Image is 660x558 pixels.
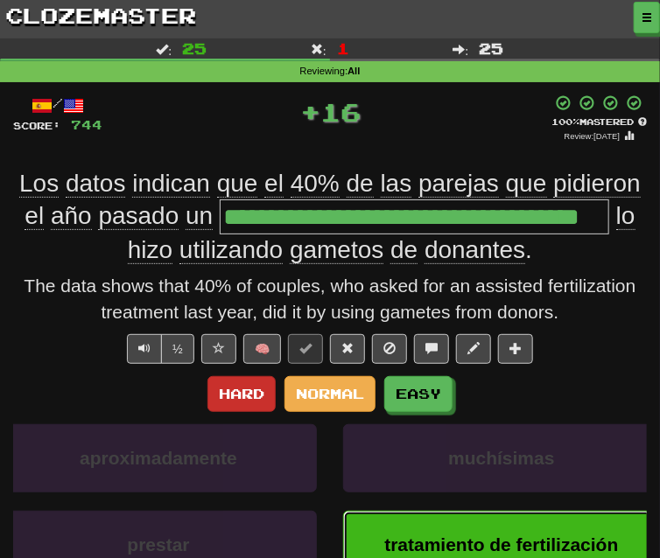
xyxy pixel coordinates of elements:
[480,39,504,57] span: 25
[311,43,326,55] span: :
[616,202,635,230] span: lo
[182,39,207,57] span: 25
[284,376,376,411] button: Normal
[456,334,491,364] button: Edit sentence (alt+d)
[384,376,453,411] button: Easy
[207,376,276,411] button: Hard
[98,202,179,230] span: pasado
[348,66,360,76] strong: All
[330,334,365,364] button: Reset to 0% Mastered (alt+r)
[343,424,660,492] button: muchísimas
[186,202,213,230] span: un
[132,170,210,198] span: indican
[19,170,59,198] span: Los
[179,236,283,264] span: utilizando
[320,97,361,127] span: 16
[13,94,102,116] div: /
[337,39,349,57] span: 1
[300,94,320,129] span: +
[264,170,284,198] span: el
[425,236,525,264] span: donantes
[396,385,441,401] span: Easy
[506,170,547,198] span: que
[381,170,412,198] span: las
[414,334,449,364] button: Discuss sentence (alt+u)
[551,116,579,127] span: 100 %
[128,236,172,264] span: hizo
[128,202,635,264] span: .
[453,43,469,55] span: :
[243,334,281,364] button: 🧠
[13,120,60,131] span: Score:
[390,236,418,264] span: de
[553,170,641,198] span: pidieron
[13,273,647,325] div: The data shows that 40% of couples, who asked for an assisted fertilization treatment last year, ...
[219,385,264,401] span: Hard
[418,170,499,198] span: parejas
[201,334,236,364] button: Favorite sentence (alt+f)
[127,334,162,364] button: Play sentence audio (ctl+space)
[498,334,533,364] button: Add to collection (alt+a)
[372,334,407,364] button: Ignore sentence (alt+i)
[80,448,237,468] span: aproximadamente
[156,43,172,55] span: :
[347,170,374,198] span: de
[291,170,340,198] span: 40%
[217,170,258,198] span: que
[51,202,92,230] span: año
[448,448,554,468] span: muchísimas
[290,236,383,264] span: gametos
[296,385,364,401] span: Normal
[288,334,323,364] button: Set this sentence to 100% Mastered (alt+m)
[71,117,102,132] span: 744
[25,202,44,230] span: el
[123,334,194,373] div: Text-to-speech controls
[551,115,647,128] div: Mastered
[66,170,126,198] span: datos
[161,334,194,364] button: ½
[127,534,189,555] span: prestar
[565,131,621,141] small: Review: [DATE]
